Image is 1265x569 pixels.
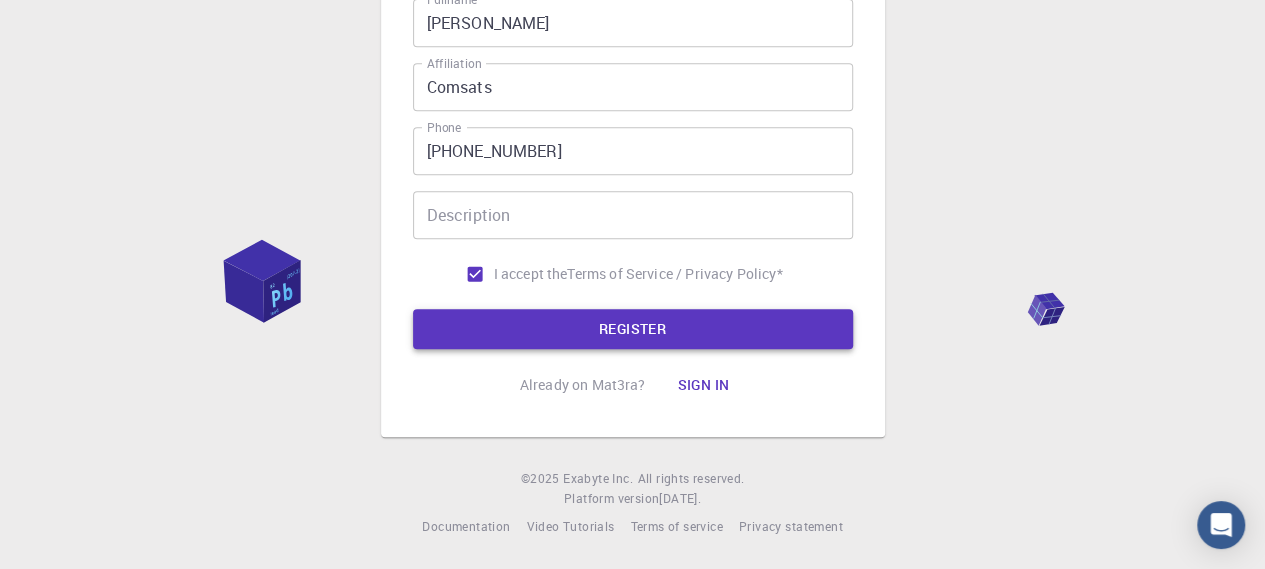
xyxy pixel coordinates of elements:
[427,55,481,72] label: Affiliation
[521,469,563,489] span: © 2025
[494,264,568,284] span: I accept the
[413,309,853,349] button: REGISTER
[630,518,722,534] span: Terms of service
[567,264,782,284] p: Terms of Service / Privacy Policy *
[659,489,701,509] a: [DATE].
[630,517,722,537] a: Terms of service
[659,490,701,506] span: [DATE] .
[1197,501,1245,549] div: Open Intercom Messenger
[422,517,510,537] a: Documentation
[526,518,614,534] span: Video Tutorials
[563,469,633,489] a: Exabyte Inc.
[427,119,461,136] label: Phone
[637,469,744,489] span: All rights reserved.
[739,518,843,534] span: Privacy statement
[520,375,646,395] p: Already on Mat3ra?
[422,518,510,534] span: Documentation
[739,517,843,537] a: Privacy statement
[563,470,633,486] span: Exabyte Inc.
[526,517,614,537] a: Video Tutorials
[564,489,659,509] span: Platform version
[661,365,745,405] button: Sign in
[567,264,782,284] a: Terms of Service / Privacy Policy*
